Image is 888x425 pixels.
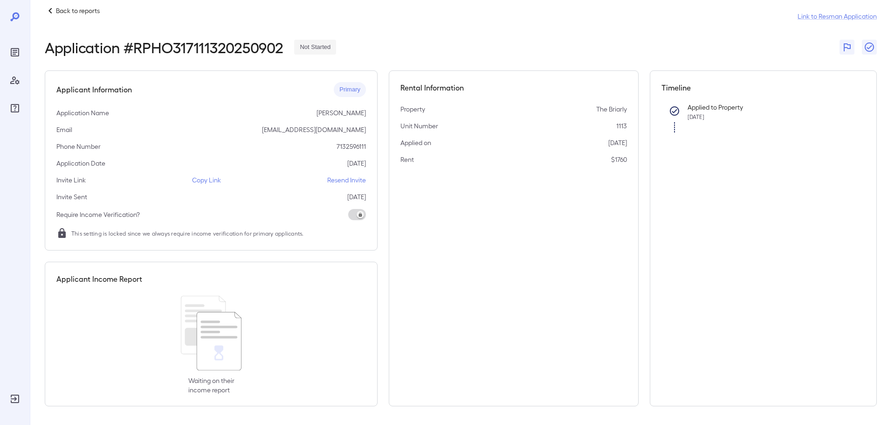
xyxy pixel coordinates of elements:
[71,229,304,238] span: This setting is locked since we always require income verification for primary applicants.
[400,155,414,164] p: Rent
[7,73,22,88] div: Manage Users
[56,192,87,202] p: Invite Sent
[400,82,627,93] h5: Rental Information
[347,159,366,168] p: [DATE]
[188,376,234,395] p: Waiting on their income report
[317,108,366,118] p: [PERSON_NAME]
[56,142,101,151] p: Phone Number
[7,101,22,116] div: FAQ
[596,105,627,114] p: The Briarly
[688,103,851,112] p: Applied to Property
[400,138,431,147] p: Applied on
[840,40,854,55] button: Flag Report
[798,12,877,21] a: Link to Resman Application
[56,108,109,118] p: Application Name
[56,84,132,95] h5: Applicant Information
[608,138,627,147] p: [DATE]
[400,121,438,131] p: Unit Number
[192,175,221,185] p: Copy Link
[45,39,283,56] h2: Application # RPHO317111320250902
[56,175,86,185] p: Invite Link
[56,6,100,15] p: Back to reports
[56,125,72,134] p: Email
[688,113,704,120] span: [DATE]
[262,125,366,134] p: [EMAIL_ADDRESS][DOMAIN_NAME]
[661,82,866,93] h5: Timeline
[334,85,366,94] span: Primary
[347,192,366,202] p: [DATE]
[337,142,366,151] p: 7132596111
[56,159,105,168] p: Application Date
[56,210,140,219] p: Require Income Verification?
[7,45,22,60] div: Reports
[862,40,877,55] button: Close Report
[611,155,627,164] p: $1760
[327,175,366,185] p: Resend Invite
[400,105,425,114] p: Property
[616,121,627,131] p: 1113
[56,273,142,285] h5: Applicant Income Report
[7,391,22,406] div: Log Out
[294,43,336,52] span: Not Started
